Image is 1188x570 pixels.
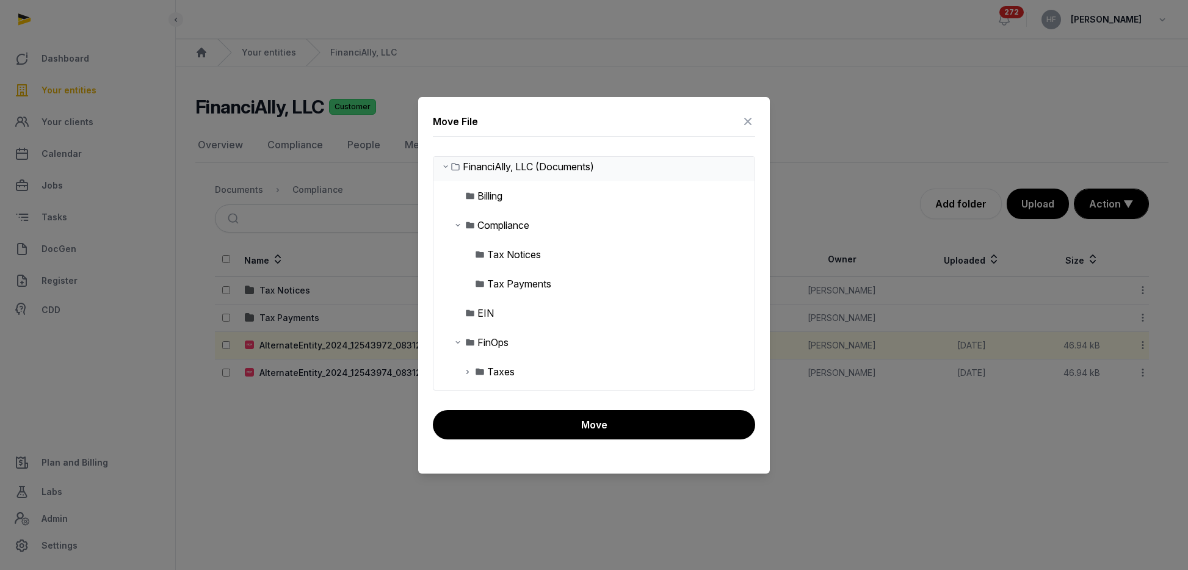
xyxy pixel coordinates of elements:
div: Billing [477,189,502,203]
div: Compliance [477,218,529,233]
div: EIN [477,306,494,320]
div: FinanciAlly, LLC (Documents) [463,159,594,174]
div: Tax Payments [487,276,551,291]
div: Move File [433,114,478,129]
div: Tax Notices [487,247,541,262]
div: FinOps [477,335,509,350]
button: Move [433,410,755,439]
div: Taxes [487,364,515,379]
